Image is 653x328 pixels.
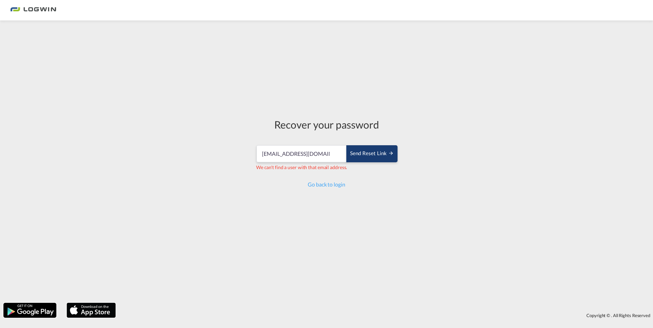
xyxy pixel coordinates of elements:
[346,145,398,162] button: SEND RESET LINK
[3,302,57,318] img: google.png
[256,164,347,170] span: We can't find a user with that email address.
[119,310,653,321] div: Copyright © . All Rights Reserved
[256,145,347,162] input: Email
[388,150,394,156] md-icon: icon-arrow-right
[66,302,116,318] img: apple.png
[10,3,56,18] img: bc73a0e0d8c111efacd525e4c8ad7d32.png
[350,150,394,158] div: Send reset link
[308,181,345,188] a: Go back to login
[255,117,398,132] div: Recover your password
